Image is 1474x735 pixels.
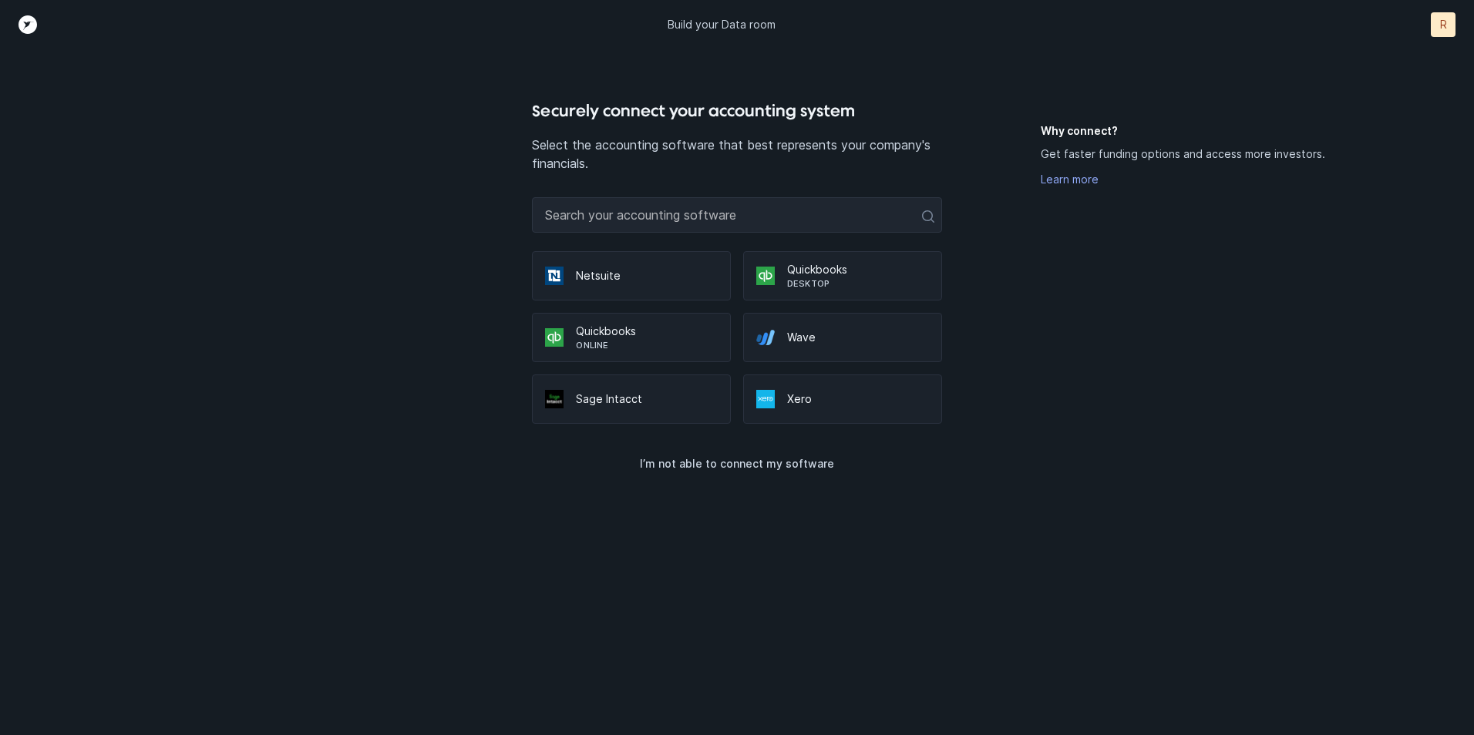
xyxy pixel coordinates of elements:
[576,324,718,339] p: Quickbooks
[743,374,942,424] div: Xero
[787,277,929,290] p: Desktop
[532,99,941,123] h4: Securely connect your accounting system
[532,448,941,479] button: I’m not able to connect my software
[576,391,718,407] p: Sage Intacct
[1041,173,1099,186] a: Learn more
[1440,17,1447,32] p: R
[1041,145,1325,163] p: Get faster funding options and access more investors.
[640,455,834,473] p: I’m not able to connect my software
[1431,12,1455,37] button: R
[532,251,731,300] div: Netsuite
[532,313,731,362] div: QuickbooksOnline
[743,313,942,362] div: Wave
[532,374,731,424] div: Sage Intacct
[1041,123,1351,139] h5: Why connect?
[668,17,776,32] p: Build your Data room
[576,339,718,351] p: Online
[787,262,929,277] p: Quickbooks
[576,268,718,284] p: Netsuite
[532,197,941,233] input: Search your accounting software
[743,251,942,300] div: QuickbooksDesktop
[787,330,929,345] p: Wave
[532,136,941,173] p: Select the accounting software that best represents your company's financials.
[787,391,929,407] p: Xero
